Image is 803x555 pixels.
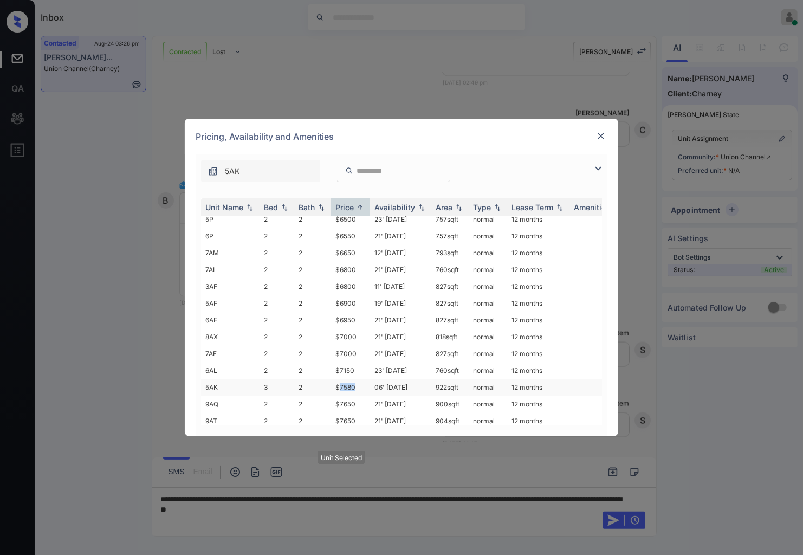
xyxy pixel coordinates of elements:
[370,345,431,362] td: 21' [DATE]
[431,228,469,244] td: 757 sqft
[431,312,469,328] td: 827 sqft
[469,362,507,379] td: normal
[469,244,507,261] td: normal
[507,211,569,228] td: 12 months
[345,166,353,176] img: icon-zuma
[260,244,294,261] td: 2
[260,412,294,429] td: 2
[260,345,294,362] td: 2
[294,412,331,429] td: 2
[436,203,452,212] div: Area
[294,396,331,412] td: 2
[469,396,507,412] td: normal
[260,278,294,295] td: 2
[201,228,260,244] td: 6P
[294,228,331,244] td: 2
[370,396,431,412] td: 21' [DATE]
[294,362,331,379] td: 2
[331,362,370,379] td: $7150
[469,345,507,362] td: normal
[492,204,503,211] img: sorting
[260,396,294,412] td: 2
[201,396,260,412] td: 9AQ
[294,278,331,295] td: 2
[431,345,469,362] td: 827 sqft
[370,312,431,328] td: 21' [DATE]
[299,203,315,212] div: Bath
[370,228,431,244] td: 21' [DATE]
[260,261,294,278] td: 2
[469,312,507,328] td: normal
[469,278,507,295] td: normal
[331,278,370,295] td: $6800
[201,362,260,379] td: 6AL
[316,204,327,211] img: sorting
[431,244,469,261] td: 793 sqft
[507,312,569,328] td: 12 months
[507,412,569,429] td: 12 months
[507,379,569,396] td: 12 months
[355,203,366,211] img: sorting
[201,278,260,295] td: 3AF
[260,379,294,396] td: 3
[592,162,605,175] img: icon-zuma
[294,261,331,278] td: 2
[511,203,553,212] div: Lease Term
[201,345,260,362] td: 7AF
[431,379,469,396] td: 922 sqft
[294,328,331,345] td: 2
[507,295,569,312] td: 12 months
[201,244,260,261] td: 7AM
[331,261,370,278] td: $6800
[294,345,331,362] td: 2
[370,261,431,278] td: 21' [DATE]
[431,295,469,312] td: 827 sqft
[331,379,370,396] td: $7580
[507,244,569,261] td: 12 months
[260,295,294,312] td: 2
[595,131,606,141] img: close
[331,295,370,312] td: $6900
[370,412,431,429] td: 21' [DATE]
[431,278,469,295] td: 827 sqft
[431,328,469,345] td: 818 sqft
[331,228,370,244] td: $6550
[331,211,370,228] td: $6500
[469,261,507,278] td: normal
[370,328,431,345] td: 21' [DATE]
[260,312,294,328] td: 2
[225,165,239,177] span: 5AK
[331,328,370,345] td: $7000
[507,228,569,244] td: 12 months
[507,328,569,345] td: 12 months
[370,379,431,396] td: 06' [DATE]
[370,362,431,379] td: 23' [DATE]
[431,261,469,278] td: 760 sqft
[554,204,565,211] img: sorting
[469,211,507,228] td: normal
[331,244,370,261] td: $6650
[294,211,331,228] td: 2
[260,362,294,379] td: 2
[331,412,370,429] td: $7650
[469,379,507,396] td: normal
[507,278,569,295] td: 12 months
[469,412,507,429] td: normal
[335,203,354,212] div: Price
[201,412,260,429] td: 9AT
[260,211,294,228] td: 2
[294,295,331,312] td: 2
[370,211,431,228] td: 23' [DATE]
[201,328,260,345] td: 8AX
[208,166,218,177] img: icon-zuma
[431,396,469,412] td: 900 sqft
[374,203,415,212] div: Availability
[279,204,290,211] img: sorting
[260,328,294,345] td: 2
[331,396,370,412] td: $7650
[201,379,260,396] td: 5AK
[370,295,431,312] td: 19' [DATE]
[507,396,569,412] td: 12 months
[574,203,610,212] div: Amenities
[331,312,370,328] td: $6950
